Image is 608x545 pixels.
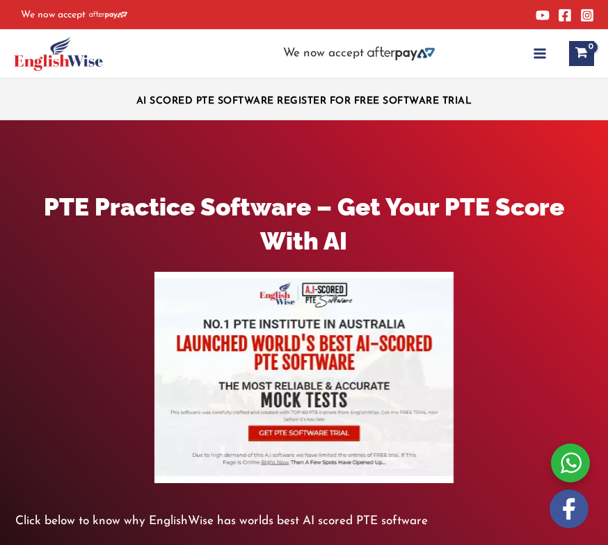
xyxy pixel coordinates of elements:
[15,511,593,532] p: Click below to know why EnglishWise has worlds best AI scored PTE software
[89,11,127,19] img: Afterpay-Logo
[558,8,572,22] a: Facebook
[283,47,364,60] span: We now accept
[15,190,593,258] h1: PTE Practice Software – Get Your PTE Score With AI
[276,47,442,61] aside: Header Widget 2
[580,8,594,22] a: Instagram
[550,489,589,528] img: white-facebook.png
[21,8,86,22] span: We now accept
[367,47,435,60] img: Afterpay-Logo
[536,8,550,22] a: YouTube
[136,96,472,106] a: AI SCORED PTE SOFTWARE REGISTER FOR FREE SOFTWARE TRIAL
[14,36,103,71] img: cropped-ew-logo
[154,272,454,483] img: pte-institute-main
[126,85,483,113] aside: Header Widget 1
